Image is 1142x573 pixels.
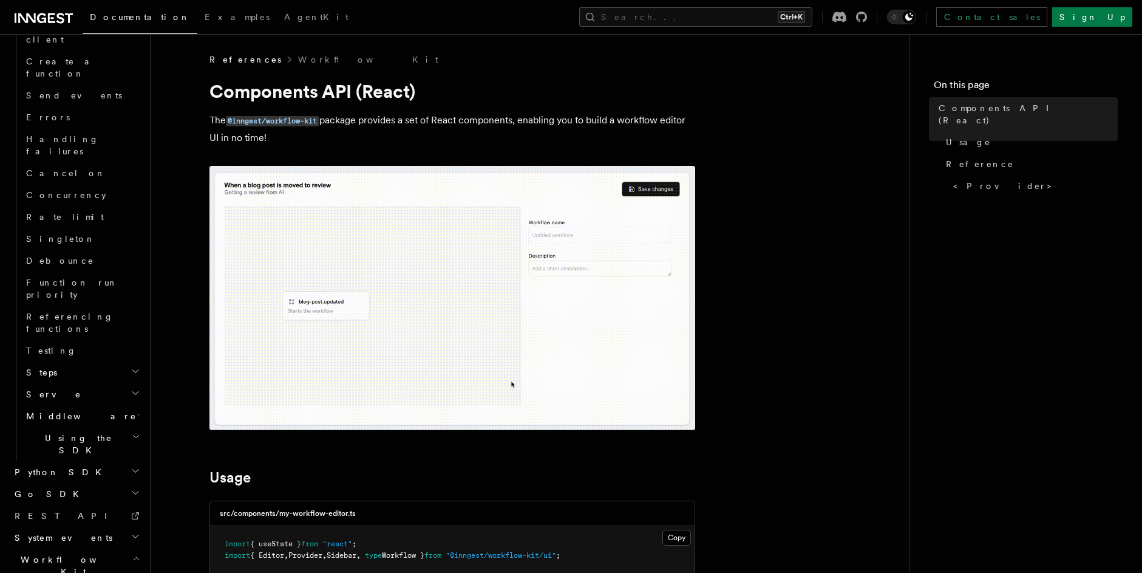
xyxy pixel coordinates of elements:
[298,53,438,66] a: Workflow Kit
[662,530,691,546] button: Copy
[26,190,106,200] span: Concurrency
[446,551,556,560] span: "@inngest/workflow-kit/ui"
[26,256,94,266] span: Debounce
[90,12,190,22] span: Documentation
[21,50,143,84] a: Create a function
[250,551,284,560] span: { Editor
[21,405,143,427] button: Middleware
[83,4,197,34] a: Documentation
[934,97,1118,131] a: Components API (React)
[225,551,250,560] span: import
[26,134,99,156] span: Handling failures
[26,346,76,355] span: Testing
[946,158,1014,170] span: Reference
[941,153,1118,175] a: Reference
[21,427,143,461] button: Using the SDK
[26,57,98,78] span: Create a function
[209,469,251,486] a: Usage
[10,483,143,505] button: Go SDK
[26,112,70,122] span: Errors
[21,128,143,162] a: Handling failures
[288,551,322,560] span: Provider
[21,84,143,106] a: Send events
[322,540,352,548] span: "react"
[26,168,106,178] span: Cancel on
[21,162,143,184] a: Cancel on
[778,11,805,23] kbd: Ctrl+K
[953,180,1060,192] span: <Provider>
[197,4,277,33] a: Examples
[301,540,318,548] span: from
[21,362,143,383] button: Steps
[10,505,143,527] a: REST API
[356,551,361,560] span: ,
[21,383,143,405] button: Serve
[284,551,288,560] span: ,
[936,7,1047,27] a: Contact sales
[382,551,424,560] span: Workflow }
[21,250,143,272] a: Debounce
[365,551,382,560] span: type
[556,551,560,560] span: ;
[225,540,250,548] span: import
[21,272,143,306] a: Function run priority
[939,102,1118,126] span: Components API (React)
[941,131,1118,153] a: Usage
[26,212,104,222] span: Rate limit
[21,340,143,362] a: Testing
[10,461,143,483] button: Python SDK
[10,527,143,549] button: System events
[26,312,114,334] span: Referencing functions
[21,410,137,422] span: Middleware
[209,166,695,430] img: workflow-kit-announcement-video-loop.gif
[209,80,695,102] h1: Components API (React)
[352,540,356,548] span: ;
[424,551,441,560] span: from
[948,175,1118,197] a: <Provider>
[284,12,348,22] span: AgentKit
[10,466,109,478] span: Python SDK
[934,78,1118,97] h4: On this page
[26,91,122,100] span: Send events
[10,532,112,544] span: System events
[209,53,281,66] span: References
[21,228,143,250] a: Singleton
[21,306,143,340] a: Referencing functions
[209,112,695,146] p: The package provides a set of React components, enabling you to build a workflow editor UI in no ...
[327,551,356,560] span: Sidebar
[205,12,270,22] span: Examples
[21,388,81,400] span: Serve
[250,540,301,548] span: { useState }
[21,184,143,206] a: Concurrency
[15,511,118,521] span: REST API
[21,366,57,379] span: Steps
[10,488,86,500] span: Go SDK
[21,206,143,228] a: Rate limit
[277,4,356,33] a: AgentKit
[946,136,991,148] span: Usage
[220,509,356,518] h3: src/components/my-workflow-editor.ts
[226,114,319,126] a: @inngest/workflow-kit
[26,234,95,244] span: Singleton
[887,10,916,24] button: Toggle dark mode
[1052,7,1132,27] a: Sign Up
[226,116,319,126] code: @inngest/workflow-kit
[322,551,327,560] span: ,
[579,7,812,27] button: Search...Ctrl+K
[26,278,118,300] span: Function run priority
[21,432,132,456] span: Using the SDK
[21,106,143,128] a: Errors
